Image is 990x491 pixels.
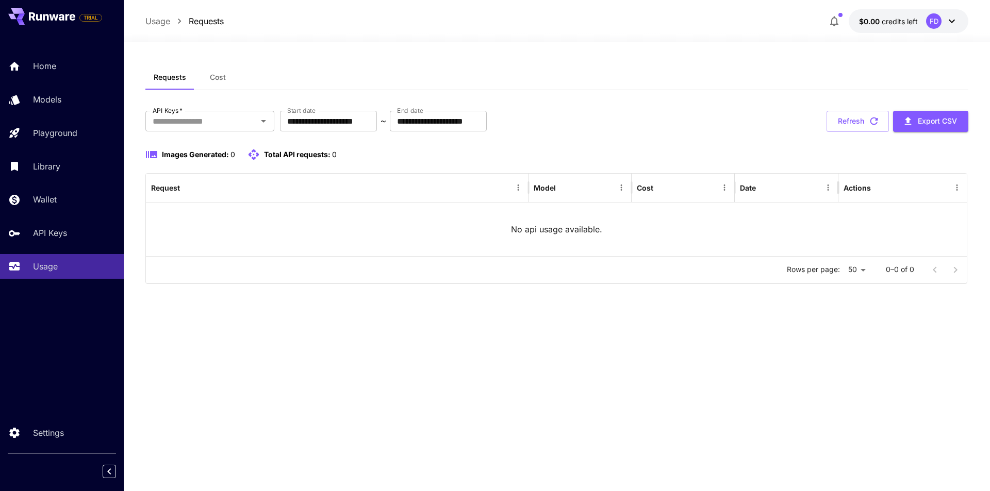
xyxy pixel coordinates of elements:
button: Sort [757,180,771,195]
button: Menu [950,180,964,195]
span: 0 [332,150,337,159]
div: Actions [844,183,871,192]
button: Export CSV [893,111,968,132]
p: Rows per page: [787,264,840,275]
span: Requests [154,73,186,82]
p: API Keys [33,227,67,239]
p: Settings [33,427,64,439]
button: Collapse sidebar [103,465,116,478]
button: Open [256,114,271,128]
p: No api usage available. [511,223,602,235]
div: Request [151,183,180,192]
p: Wallet [33,193,57,206]
span: Images Generated: [162,150,229,159]
span: Total API requests: [264,150,331,159]
button: Refresh [827,111,889,132]
button: Menu [717,180,732,195]
button: Menu [511,180,525,195]
button: Sort [557,180,571,195]
p: Usage [33,260,58,273]
p: Home [33,60,56,72]
p: Playground [33,127,77,139]
p: ~ [381,115,386,127]
span: $0.00 [859,17,882,26]
button: Sort [654,180,669,195]
p: 0–0 of 0 [886,264,914,275]
div: FD [926,13,942,29]
p: Models [33,93,61,106]
span: TRIAL [80,14,102,22]
span: 0 [230,150,235,159]
div: $0.00 [859,16,918,27]
label: Start date [287,106,316,115]
div: Cost [637,183,653,192]
button: Menu [821,180,835,195]
a: Requests [189,15,224,27]
label: End date [397,106,423,115]
div: Collapse sidebar [110,462,124,481]
p: Library [33,160,60,173]
span: credits left [882,17,918,26]
div: 50 [844,262,869,277]
div: Model [534,183,556,192]
span: Cost [210,73,226,82]
button: Sort [181,180,195,195]
a: Usage [145,15,170,27]
div: Date [740,183,756,192]
nav: breadcrumb [145,15,224,27]
span: Add your payment card to enable full platform functionality. [79,11,102,24]
button: Menu [614,180,629,195]
label: API Keys [153,106,183,115]
button: $0.00FD [849,9,968,33]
